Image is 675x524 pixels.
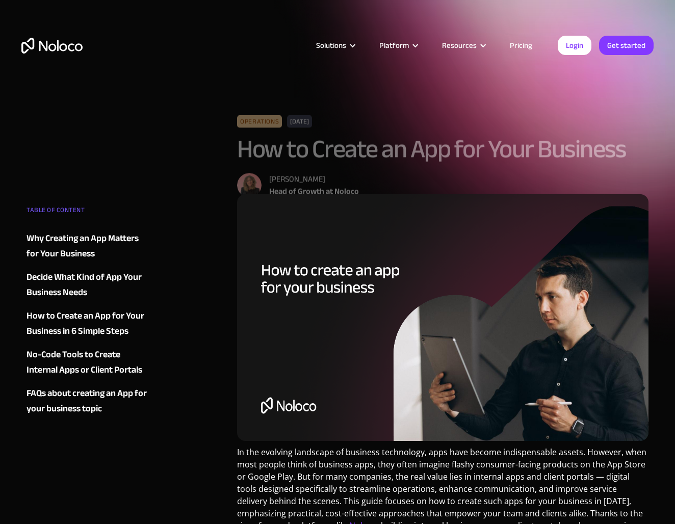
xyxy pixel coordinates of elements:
[288,115,313,127] div: [DATE]
[27,308,150,339] a: How to Create an App for Your Business in 6 Simple Steps
[367,39,429,52] div: Platform
[599,36,654,55] a: Get started
[21,38,83,54] a: home
[379,39,409,52] div: Platform
[237,115,282,127] div: Operations
[429,39,497,52] div: Resources
[27,231,150,261] a: Why Creating an App Matters for Your Business
[27,386,150,416] a: FAQs about creating an App for your business topic
[303,39,367,52] div: Solutions
[269,173,359,185] div: [PERSON_NAME]
[316,39,346,52] div: Solutions
[269,185,359,197] div: Head of Growth at Noloco
[237,135,648,163] h1: How to Create an App for Your Business
[27,270,150,300] a: Decide What Kind of App Your Business Needs
[558,36,591,55] a: Login
[27,202,150,223] div: TABLE OF CONTENT
[27,347,150,378] a: No-Code Tools to Create Internal Apps or Client Portals
[442,39,477,52] div: Resources
[497,39,545,52] a: Pricing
